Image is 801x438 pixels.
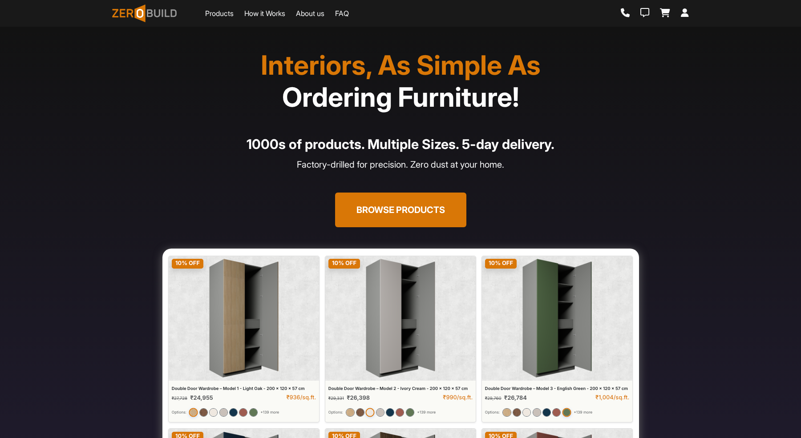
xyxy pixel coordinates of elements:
p: Factory-drilled for precision. Zero dust at your home. [117,158,684,171]
h1: Interiors, As Simple As [117,49,684,113]
a: About us [296,8,324,19]
a: Products [205,8,234,19]
span: Ordering Furniture! [282,81,519,113]
h4: 1000s of products. Multiple Sizes. 5-day delivery. [117,134,684,154]
button: Browse Products [335,193,466,227]
a: Login [681,8,689,18]
a: How it Works [244,8,285,19]
a: FAQ [335,8,349,19]
img: ZeroBuild logo [112,4,177,22]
